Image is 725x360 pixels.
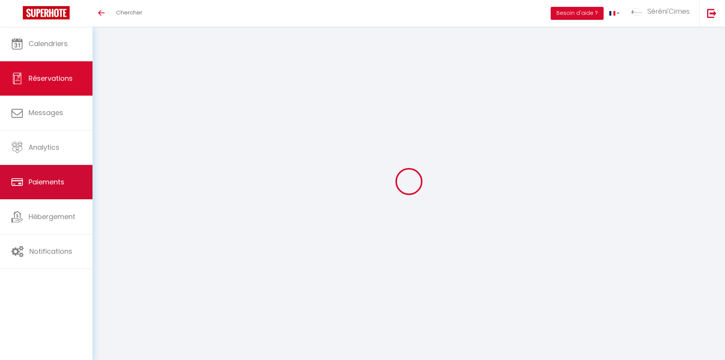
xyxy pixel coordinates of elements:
[29,39,68,48] span: Calendriers
[29,142,59,152] span: Analytics
[23,6,70,19] img: Super Booking
[551,7,604,20] button: Besoin d'aide ?
[631,8,642,16] img: ...
[647,6,690,16] span: Séréni'Cimes
[29,177,64,187] span: Paiements
[29,246,72,256] span: Notifications
[116,8,142,16] span: Chercher
[29,74,73,83] span: Réservations
[29,212,75,221] span: Hébergement
[707,8,717,18] img: logout
[29,108,63,117] span: Messages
